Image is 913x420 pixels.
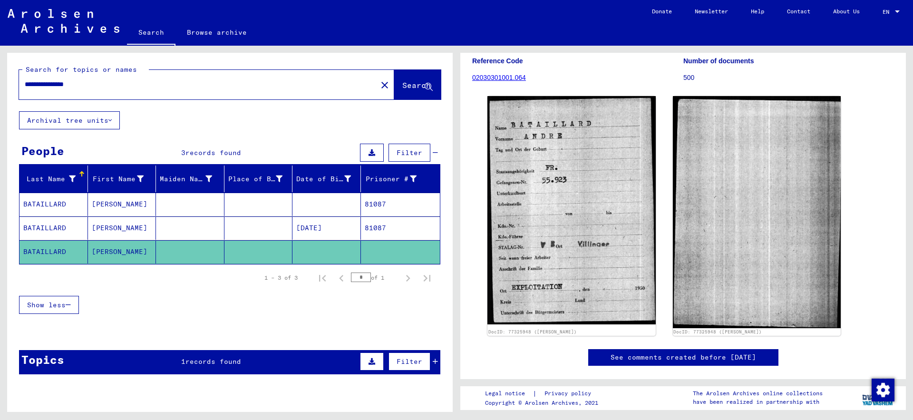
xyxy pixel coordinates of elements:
img: Zustimmung ändern [872,379,894,401]
span: 1 [181,357,185,366]
span: records found [185,148,241,157]
p: The Arolsen Archives online collections [693,389,823,398]
mat-header-cell: First Name [88,166,156,192]
img: 001.jpg [487,96,656,324]
mat-icon: close [379,79,390,91]
a: 02030301001.064 [472,74,526,81]
mat-cell: [PERSON_NAME] [88,216,156,240]
span: Filter [397,357,422,366]
mat-cell: [PERSON_NAME] [88,240,156,264]
a: Search [127,21,175,46]
div: Date of Birth [296,174,351,184]
mat-cell: [PERSON_NAME] [88,193,156,216]
mat-header-cell: Prisoner # [361,166,440,192]
button: Last page [418,268,437,287]
mat-cell: [DATE] [292,216,361,240]
div: Prisoner # [365,171,429,186]
button: Search [394,70,441,99]
div: Last Name [23,171,87,186]
div: 1 – 3 of 3 [264,273,298,282]
mat-select-trigger: EN [883,8,889,15]
div: Maiden Name [160,174,212,184]
img: 002.jpg [673,96,841,328]
button: Next page [398,268,418,287]
mat-cell: 81087 [361,216,440,240]
mat-header-cell: Date of Birth [292,166,361,192]
b: Reference Code [472,57,523,65]
button: Archival tree units [19,111,120,129]
img: Arolsen_neg.svg [8,9,119,33]
a: Legal notice [485,389,533,399]
div: | [485,389,602,399]
a: See comments created before [DATE] [611,352,756,362]
mat-label: Search for topics or names [26,65,137,74]
button: First page [313,268,332,287]
a: DocID: 77325948 ([PERSON_NAME]) [488,329,577,334]
mat-cell: BATAILLARD [19,193,88,216]
mat-cell: BATAILLARD [19,216,88,240]
div: Maiden Name [160,171,224,186]
span: Show less [27,301,66,309]
a: Browse archive [175,21,258,44]
button: Clear [375,75,394,94]
div: Topics [21,351,64,368]
div: Last Name [23,174,76,184]
div: First Name [92,174,144,184]
a: DocID: 77325948 ([PERSON_NAME]) [673,329,762,334]
button: Previous page [332,268,351,287]
div: Prisoner # [365,174,417,184]
mat-header-cell: Last Name [19,166,88,192]
p: 500 [683,73,894,83]
mat-header-cell: Maiden Name [156,166,224,192]
button: Filter [389,352,430,371]
a: Privacy policy [537,389,602,399]
div: People [21,142,64,159]
span: 3 [181,148,185,157]
div: Place of Birth [228,174,283,184]
button: Show less [19,296,79,314]
img: yv_logo.png [860,386,896,410]
span: Filter [397,148,422,157]
span: records found [185,357,241,366]
mat-header-cell: Place of Birth [224,166,293,192]
div: of 1 [351,273,398,282]
button: Filter [389,144,430,162]
div: Place of Birth [228,171,295,186]
div: Date of Birth [296,171,363,186]
span: Search [402,80,431,90]
div: First Name [92,171,156,186]
p: Copyright © Arolsen Archives, 2021 [485,399,602,407]
p: have been realized in partnership with [693,398,823,406]
b: Number of documents [683,57,754,65]
mat-cell: BATAILLARD [19,240,88,264]
mat-cell: 81087 [361,193,440,216]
